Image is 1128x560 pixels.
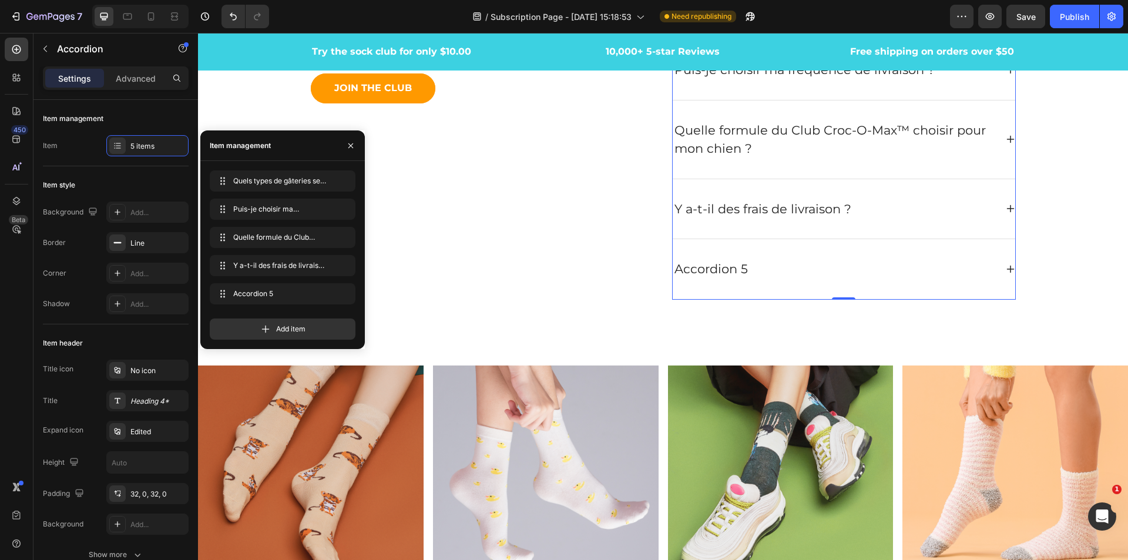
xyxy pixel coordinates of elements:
[43,180,75,190] div: Item style
[130,365,186,376] div: No icon
[491,11,632,23] span: Subscription Page - [DATE] 15:18:53
[77,9,82,24] p: 7
[235,333,461,558] img: Alt Image
[43,268,66,279] div: Corner
[233,289,327,299] span: Accordion 5
[475,225,552,247] div: Accordion 5
[130,269,186,279] div: Add...
[107,452,188,473] input: Auto
[233,204,327,214] span: Puis-je choisir ma fréquence de livraison ?
[1060,11,1089,23] div: Publish
[43,486,86,502] div: Padding
[130,427,186,437] div: Edited
[43,455,81,471] div: Height
[43,338,83,348] div: Item header
[672,11,731,22] span: Need republishing
[485,11,488,23] span: /
[130,141,186,152] div: 5 items
[9,215,28,224] div: Beta
[116,72,156,85] p: Advanced
[57,42,157,56] p: Accordion
[43,299,70,309] div: Shadow
[43,519,83,529] div: Background
[130,396,186,407] div: Heading 4*
[130,519,186,530] div: Add...
[475,165,655,187] div: Rich Text Editor. Editing area: main
[704,333,930,558] img: Alt Image
[5,5,88,28] button: 7
[198,33,1128,560] iframe: Design area
[476,167,653,186] p: Y a-t-il des frais de livraison ?
[233,176,327,186] span: Quels types de gâteries se trouvent dans la boîte ?
[43,237,66,248] div: Border
[130,299,186,310] div: Add...
[475,86,798,127] div: Rich Text Editor. Editing area: main
[130,207,186,218] div: Add...
[233,260,327,271] span: Y a-t-il des frais de livraison ?
[210,140,271,151] div: Item management
[470,333,696,558] img: Alt Image
[476,88,797,125] p: Quelle formule du Club Croc-O-Max™ choisir pour mon chien ?
[11,125,28,135] div: 450
[43,113,103,124] div: Item management
[43,204,100,220] div: Background
[1006,5,1045,28] button: Save
[43,425,83,435] div: Expand icon
[43,395,58,406] div: Title
[1016,12,1036,22] span: Save
[1112,485,1122,494] span: 1
[58,72,91,85] p: Settings
[233,232,327,243] span: Quelle formule du Club Croc-O-Max™ choisir pour mon chien ?
[1050,5,1099,28] button: Publish
[43,364,73,374] div: Title icon
[276,324,305,334] span: Add item
[130,489,186,499] div: 32, 0, 32, 0
[221,5,269,28] div: Undo/Redo
[130,238,186,249] div: Line
[1088,502,1116,531] iframe: Intercom live chat
[43,140,58,151] div: Item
